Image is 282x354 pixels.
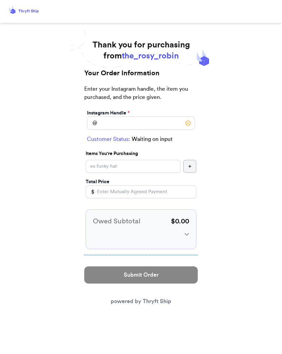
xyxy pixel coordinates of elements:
[171,217,189,226] p: $ 0.00
[132,135,173,143] span: Waiting on input
[93,217,140,226] h3: Owed Subtotal
[86,178,109,185] label: Total Price
[86,150,196,157] p: Items You're Purchasing
[122,52,179,60] span: the_rosy_robin
[87,117,97,130] div: @
[87,135,130,143] span: Customer Status:
[84,266,198,284] button: Submit Order
[86,160,181,173] input: ex.funky hat
[84,85,198,108] p: Enter your Instagram handle, the item you purchased, and the price given.
[86,185,95,198] div: $
[86,185,196,198] input: Enter Mutually Agreed Payment
[87,110,130,117] label: Instagram Handle
[111,299,171,304] a: powered by Thryft Ship
[84,68,198,85] h2: Your Order Information
[93,40,190,62] h1: Thank you for purchasing from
